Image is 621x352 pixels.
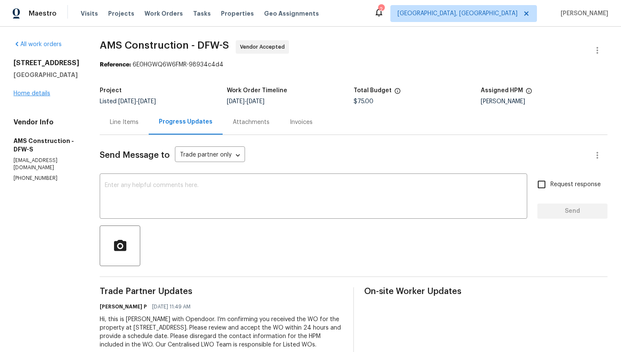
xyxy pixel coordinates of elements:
span: Request response [550,180,601,189]
h5: AMS Construction - DFW-S [14,137,79,154]
span: - [118,99,156,104]
h5: Work Order Timeline [227,88,287,93]
div: Line Items [110,118,139,126]
span: Projects [108,9,134,18]
span: [DATE] 11:49 AM [152,302,191,311]
h5: [GEOGRAPHIC_DATA] [14,71,79,79]
span: On-site Worker Updates [364,287,607,296]
span: Geo Assignments [264,9,319,18]
h6: [PERSON_NAME] P [100,302,147,311]
span: The total cost of line items that have been proposed by Opendoor. This sum includes line items th... [394,88,401,99]
h5: Total Budget [354,88,392,93]
span: Properties [221,9,254,18]
span: Vendor Accepted [240,43,288,51]
span: Maestro [29,9,57,18]
div: 2 [378,5,384,14]
h5: Project [100,88,122,93]
div: Trade partner only [175,148,245,162]
span: Work Orders [144,9,183,18]
span: [DATE] [227,99,245,104]
div: Progress Updates [159,118,212,126]
div: [PERSON_NAME] [481,99,608,104]
span: [GEOGRAPHIC_DATA], [GEOGRAPHIC_DATA] [398,9,517,18]
span: Send Message to [100,151,170,159]
span: Trade Partner Updates [100,287,343,296]
span: [DATE] [138,99,156,104]
h4: Vendor Info [14,118,79,126]
span: Tasks [193,11,211,16]
span: Listed [100,99,156,104]
div: Hi, this is [PERSON_NAME] with Opendoor. I’m confirming you received the WO for the property at [... [100,315,343,349]
p: [PHONE_NUMBER] [14,175,79,182]
h5: Assigned HPM [481,88,523,93]
span: AMS Construction - DFW-S [100,40,229,50]
span: [PERSON_NAME] [557,9,608,18]
b: Reference: [100,62,131,68]
p: [EMAIL_ADDRESS][DOMAIN_NAME] [14,157,79,171]
a: All work orders [14,41,62,47]
div: Invoices [290,118,313,126]
span: [DATE] [247,99,264,104]
div: 6E0HGWQ6W6FMR-98934c4d4 [100,60,607,69]
span: The hpm assigned to this work order. [526,88,532,99]
span: $75.00 [354,99,373,104]
span: [DATE] [118,99,136,104]
a: Home details [14,91,50,96]
h2: [STREET_ADDRESS] [14,59,79,67]
div: Attachments [233,118,270,126]
span: - [227,99,264,104]
span: Visits [81,9,98,18]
